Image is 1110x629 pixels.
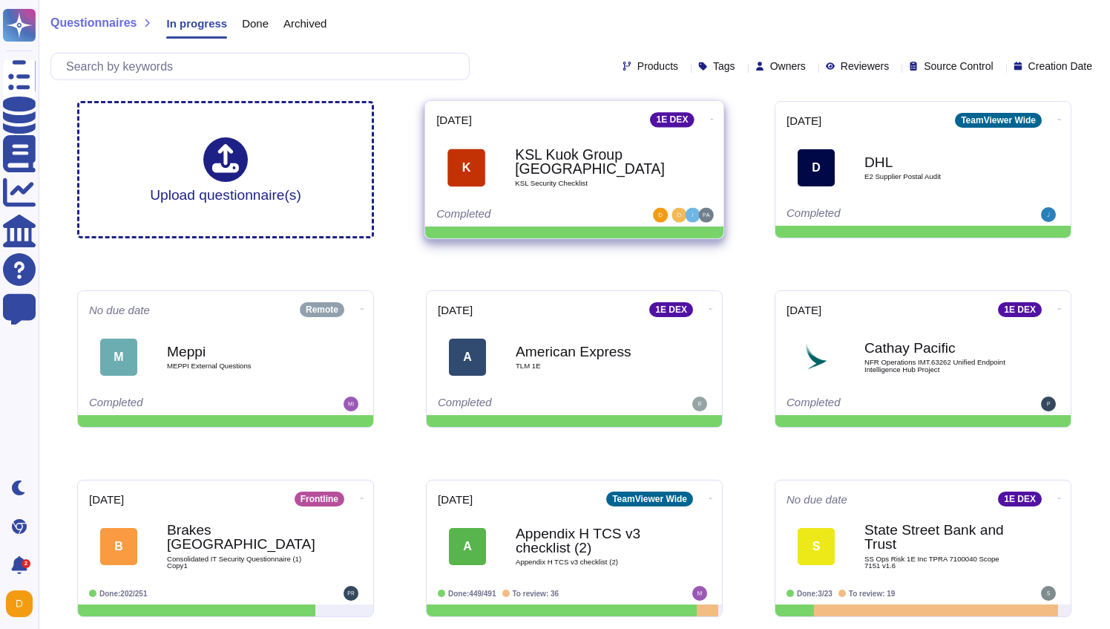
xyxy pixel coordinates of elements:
b: Meppi [167,345,315,359]
img: user [1041,397,1056,411]
div: TeamViewer Wide [955,113,1042,128]
span: MEPPI External Questions [167,362,315,370]
div: Completed [786,207,968,222]
b: Appendix H TCS v3 checklist (2) [516,527,664,555]
span: In progress [166,18,227,29]
div: D [798,149,835,186]
img: user [699,208,714,223]
b: Brakes [GEOGRAPHIC_DATA] [167,523,315,551]
span: SS Ops Risk 1E Inc TPRA 7100040 Scope 7151 v1.6 [864,555,1013,570]
span: No due date [89,304,150,316]
span: Tags [713,61,735,71]
img: user [692,397,707,411]
img: user [344,586,358,601]
img: user [685,208,700,223]
span: [DATE] [786,304,821,316]
span: Creation Date [1028,61,1092,71]
span: Reviewers [841,61,889,71]
span: Done: 3/23 [797,590,832,598]
img: user [1041,586,1056,601]
div: 2 [22,559,30,568]
div: B [100,528,137,565]
span: Source Control [924,61,993,71]
div: 1E DEX [649,302,693,317]
span: E2 Supplier Postal Audit [864,173,1013,180]
img: user [653,208,668,223]
div: K [447,149,485,186]
div: Completed [436,208,620,223]
div: M [100,339,137,376]
div: Completed [438,397,620,411]
span: Archived [283,18,326,29]
input: Search by keywords [59,53,469,79]
div: 1E DEX [998,302,1042,317]
img: user [671,208,686,223]
b: KSL Kuok Group [GEOGRAPHIC_DATA] [515,148,665,177]
span: [DATE] [436,114,472,126]
span: Products [637,61,678,71]
div: Completed [786,397,968,411]
img: user [344,397,358,411]
span: NFR Operations IMT.63262 Unified Endpoint Intelligence Hub Project [864,359,1013,373]
span: Done [242,18,269,29]
span: Done: 202/251 [99,590,148,598]
b: Cathay Pacific [864,341,1013,355]
img: user [6,590,33,617]
span: To review: 19 [849,590,896,598]
span: Done: 449/491 [448,590,496,598]
span: Appendix H TCS v3 checklist (2) [516,558,664,566]
span: Consolidated IT Security Questionnaire (1) Copy1 [167,555,315,570]
b: American Express [516,345,664,359]
span: Owners [770,61,806,71]
div: A [449,528,486,565]
div: Remote [300,302,344,317]
span: No due date [786,494,847,505]
span: [DATE] [438,304,473,316]
span: To review: 36 [513,590,559,598]
div: TeamViewer Wide [606,492,693,506]
button: user [3,587,43,620]
b: State Street Bank and Trust [864,523,1013,551]
div: 1E DEX [998,492,1042,506]
span: TLM 1E [516,362,664,370]
b: DHL [864,155,1013,169]
img: user [692,586,707,601]
span: Questionnaires [50,17,137,29]
img: user [1041,207,1056,222]
div: Completed [89,397,271,411]
div: A [449,339,486,376]
span: [DATE] [438,494,473,505]
div: 1E DEX [650,112,694,127]
span: KSL Security Checklist [515,180,665,188]
img: Logo [798,339,835,376]
div: S [798,528,835,565]
div: Frontline [295,492,344,506]
span: [DATE] [786,115,821,126]
span: [DATE] [89,494,124,505]
div: Upload questionnaire(s) [150,137,301,202]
